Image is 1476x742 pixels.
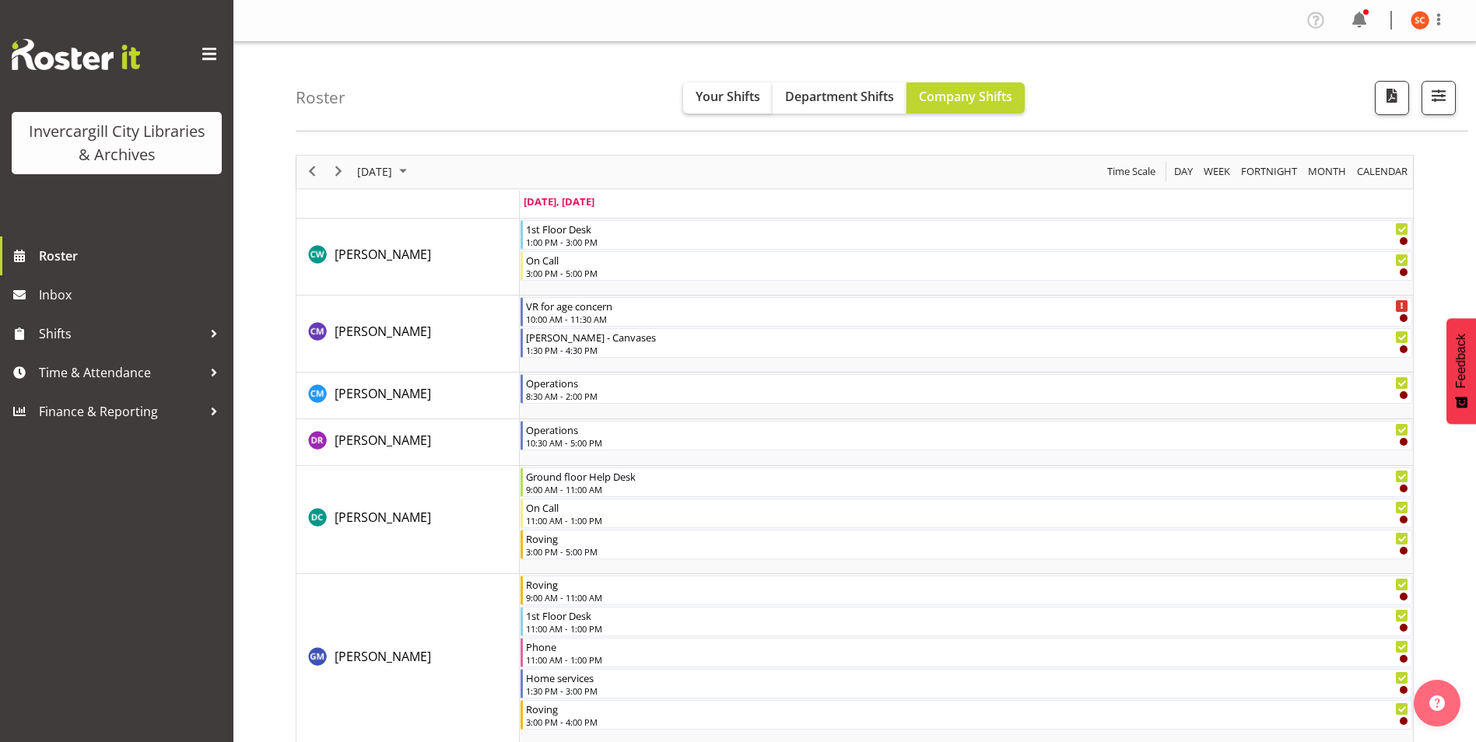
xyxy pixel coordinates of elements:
td: Debra Robinson resource [296,419,520,466]
div: Donald Cunningham"s event - On Call Begin From Wednesday, September 24, 2025 at 11:00:00 AM GMT+1... [521,499,1412,528]
div: 10:30 AM - 5:00 PM [526,436,1408,449]
div: next period [325,156,352,188]
span: Fortnight [1239,162,1299,181]
div: Donald Cunningham"s event - Ground floor Help Desk Begin From Wednesday, September 24, 2025 at 9:... [521,467,1412,497]
a: [PERSON_NAME] [335,647,431,666]
div: 9:00 AM - 11:00 AM [526,483,1408,495]
div: 11:00 AM - 1:00 PM [526,514,1408,527]
span: Feedback [1454,334,1468,388]
div: 1st Floor Desk [526,221,1408,236]
div: Roving [526,576,1408,592]
h4: Roster [296,89,345,107]
div: VR for age concern [526,298,1408,313]
span: calendar [1355,162,1409,181]
button: September 2025 [355,162,414,181]
div: Chamique Mamolo"s event - Arty Arvo - Canvases Begin From Wednesday, September 24, 2025 at 1:30:0... [521,328,1412,358]
div: 3:00 PM - 5:00 PM [526,267,1408,279]
div: previous period [299,156,325,188]
span: Shifts [39,322,202,345]
img: serena-casey11690.jpg [1411,11,1429,30]
button: Feedback - Show survey [1446,318,1476,424]
div: Gabriel McKay Smith"s event - Home services Begin From Wednesday, September 24, 2025 at 1:30:00 P... [521,669,1412,698]
div: September 24, 2025 [352,156,416,188]
span: Roster [39,244,226,268]
div: On Call [526,499,1408,515]
span: [PERSON_NAME] [335,323,431,340]
td: Chamique Mamolo resource [296,296,520,373]
button: Time Scale [1105,162,1159,181]
div: 10:00 AM - 11:30 AM [526,313,1408,325]
div: 8:30 AM - 2:00 PM [526,390,1408,402]
button: Timeline Week [1201,162,1233,181]
span: [PERSON_NAME] [335,432,431,449]
span: Finance & Reporting [39,400,202,423]
div: Ground floor Help Desk [526,468,1408,484]
div: Chamique Mamolo"s event - VR for age concern Begin From Wednesday, September 24, 2025 at 10:00:00... [521,297,1412,327]
span: [DATE] [356,162,394,181]
button: Previous [302,162,323,181]
img: help-xxl-2.png [1429,695,1445,711]
div: 11:00 AM - 1:00 PM [526,622,1408,635]
a: [PERSON_NAME] [335,508,431,527]
div: 1st Floor Desk [526,607,1408,623]
div: Home services [526,670,1408,685]
div: Operations [526,422,1408,437]
div: Roving [526,701,1408,716]
div: 1:30 PM - 4:30 PM [526,344,1408,356]
span: [PERSON_NAME] [335,509,431,526]
div: Invercargill City Libraries & Archives [27,120,206,166]
button: Your Shifts [683,82,773,114]
div: 3:00 PM - 4:00 PM [526,716,1408,728]
a: [PERSON_NAME] [335,322,431,341]
td: Catherine Wilson resource [296,219,520,296]
div: Catherine Wilson"s event - On Call Begin From Wednesday, September 24, 2025 at 3:00:00 PM GMT+12:... [521,251,1412,281]
span: Your Shifts [696,88,760,105]
div: Gabriel McKay Smith"s event - Roving Begin From Wednesday, September 24, 2025 at 9:00:00 AM GMT+1... [521,576,1412,605]
div: Cindy Mulrooney"s event - Operations Begin From Wednesday, September 24, 2025 at 8:30:00 AM GMT+1... [521,374,1412,404]
span: Time & Attendance [39,361,202,384]
div: Catherine Wilson"s event - 1st Floor Desk Begin From Wednesday, September 24, 2025 at 1:00:00 PM ... [521,220,1412,250]
span: Month [1306,162,1348,181]
button: Fortnight [1239,162,1300,181]
button: Filter Shifts [1422,81,1456,115]
span: [PERSON_NAME] [335,385,431,402]
div: Gabriel McKay Smith"s event - 1st Floor Desk Begin From Wednesday, September 24, 2025 at 11:00:00... [521,607,1412,636]
div: Debra Robinson"s event - Operations Begin From Wednesday, September 24, 2025 at 10:30:00 AM GMT+1... [521,421,1412,450]
span: Company Shifts [919,88,1012,105]
button: Timeline Day [1172,162,1196,181]
div: Gabriel McKay Smith"s event - Roving Begin From Wednesday, September 24, 2025 at 3:00:00 PM GMT+1... [521,700,1412,730]
a: [PERSON_NAME] [335,245,431,264]
span: [DATE], [DATE] [524,194,594,208]
img: Rosterit website logo [12,39,140,70]
button: Company Shifts [906,82,1025,114]
div: On Call [526,252,1408,268]
div: 11:00 AM - 1:00 PM [526,653,1408,666]
span: Day [1173,162,1194,181]
span: [PERSON_NAME] [335,648,431,665]
div: Roving [526,530,1408,546]
span: Week [1202,162,1232,181]
div: 9:00 AM - 11:00 AM [526,591,1408,604]
td: Donald Cunningham resource [296,466,520,574]
div: 1:00 PM - 3:00 PM [526,236,1408,248]
span: [PERSON_NAME] [335,246,431,263]
a: [PERSON_NAME] [335,384,431,403]
td: Cindy Mulrooney resource [296,373,520,419]
div: 3:00 PM - 5:00 PM [526,545,1408,558]
span: Time Scale [1106,162,1157,181]
button: Download a PDF of the roster for the current day [1375,81,1409,115]
a: [PERSON_NAME] [335,431,431,450]
button: Timeline Month [1306,162,1349,181]
div: 1:30 PM - 3:00 PM [526,684,1408,697]
div: Phone [526,639,1408,654]
button: Next [328,162,349,181]
div: [PERSON_NAME] - Canvases [526,329,1408,345]
button: Month [1355,162,1411,181]
span: Inbox [39,283,226,306]
div: Gabriel McKay Smith"s event - Phone Begin From Wednesday, September 24, 2025 at 11:00:00 AM GMT+1... [521,638,1412,667]
div: Donald Cunningham"s event - Roving Begin From Wednesday, September 24, 2025 at 3:00:00 PM GMT+12:... [521,530,1412,559]
div: Operations [526,375,1408,390]
button: Department Shifts [773,82,906,114]
span: Department Shifts [785,88,894,105]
